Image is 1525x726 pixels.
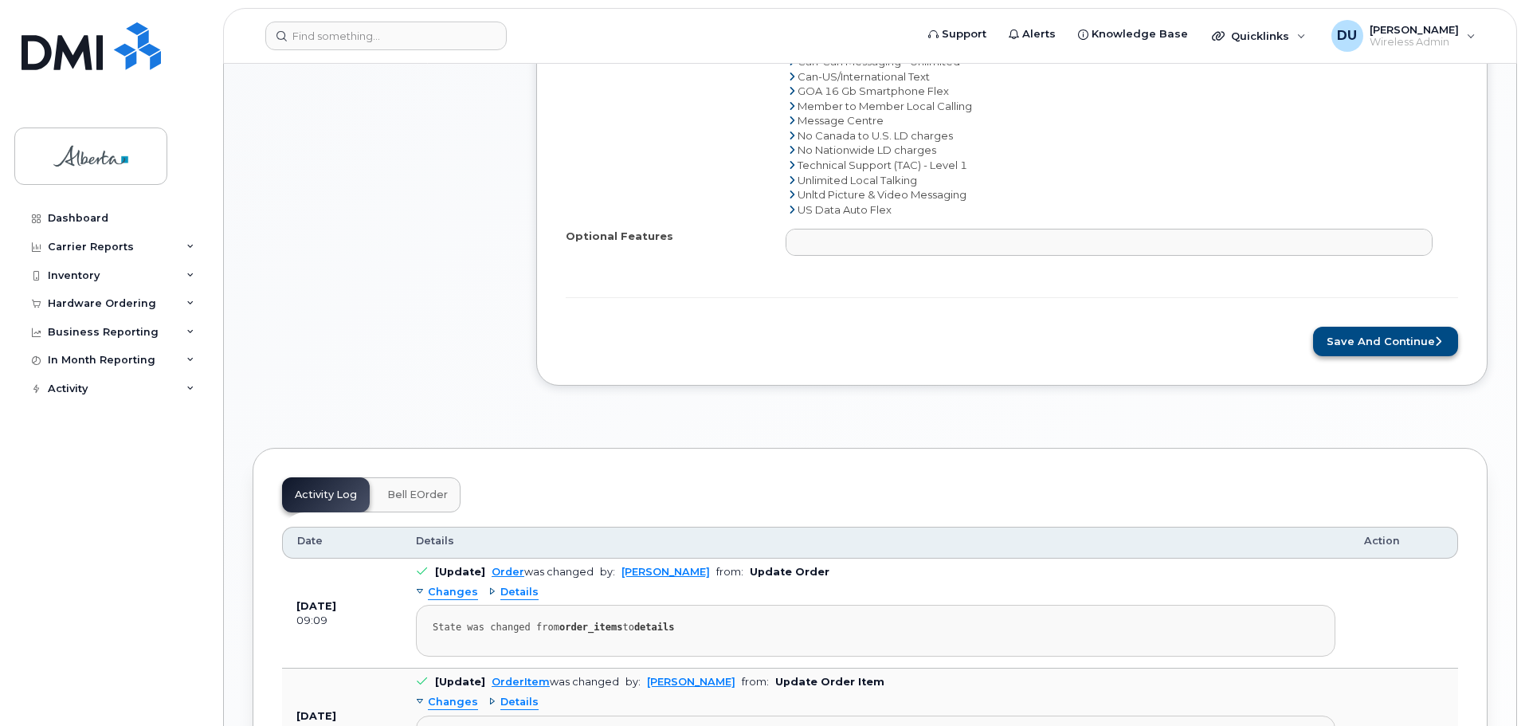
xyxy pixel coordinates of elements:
div: was changed [492,566,594,578]
b: [Update] [435,676,485,688]
span: by: [625,676,641,688]
span: Message Centre [798,114,884,127]
span: Wireless Admin [1370,36,1459,49]
span: Unltd Picture & Video Messaging [798,188,966,201]
a: Knowledge Base [1067,18,1199,50]
span: Details [500,695,539,710]
div: Quicklinks [1201,20,1317,52]
span: Technical Support (TAC) - Level 1 [798,159,967,171]
span: from: [742,676,769,688]
span: Changes [428,585,478,600]
a: OrderItem [492,676,550,688]
th: Action [1350,527,1458,559]
span: Changes [428,695,478,710]
a: Order [492,566,524,578]
span: by: [600,566,615,578]
b: [Update] [435,566,485,578]
div: Dorothy Unruh [1320,20,1487,52]
span: Details [416,534,454,548]
span: [PERSON_NAME] [1370,23,1459,36]
span: Unlimited Local Talking [798,174,917,186]
span: Member to Member Local Calling [798,100,972,112]
b: Update Order [750,566,829,578]
a: Alerts [998,18,1067,50]
span: Quicklinks [1231,29,1289,42]
span: Bell eOrder [387,489,448,501]
div: 09:09 [296,614,387,628]
span: GOA 16 Gb Smartphone Flex [798,84,949,97]
span: Can-US/International Text [798,70,930,83]
div: State was changed from to [433,622,1319,634]
span: Alerts [1022,26,1056,42]
b: [DATE] [296,710,336,722]
span: from: [716,566,743,578]
a: [PERSON_NAME] [647,676,735,688]
a: [PERSON_NAME] [621,566,710,578]
span: Date [297,534,323,548]
span: No Canada to U.S. LD charges [798,129,953,142]
input: Find something... [265,22,507,50]
a: Support [917,18,998,50]
b: Update Order Item [775,676,884,688]
span: DU [1337,26,1357,45]
label: Optional Features [566,229,673,244]
span: Knowledge Base [1092,26,1188,42]
div: was changed [492,676,619,688]
span: US Data Auto Flex [798,203,892,216]
strong: details [634,622,675,633]
span: No Nationwide LD charges [798,143,936,156]
b: [DATE] [296,600,336,612]
span: Support [942,26,986,42]
span: Details [500,585,539,600]
strong: order_items [559,622,622,633]
button: Save and Continue [1313,327,1458,356]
